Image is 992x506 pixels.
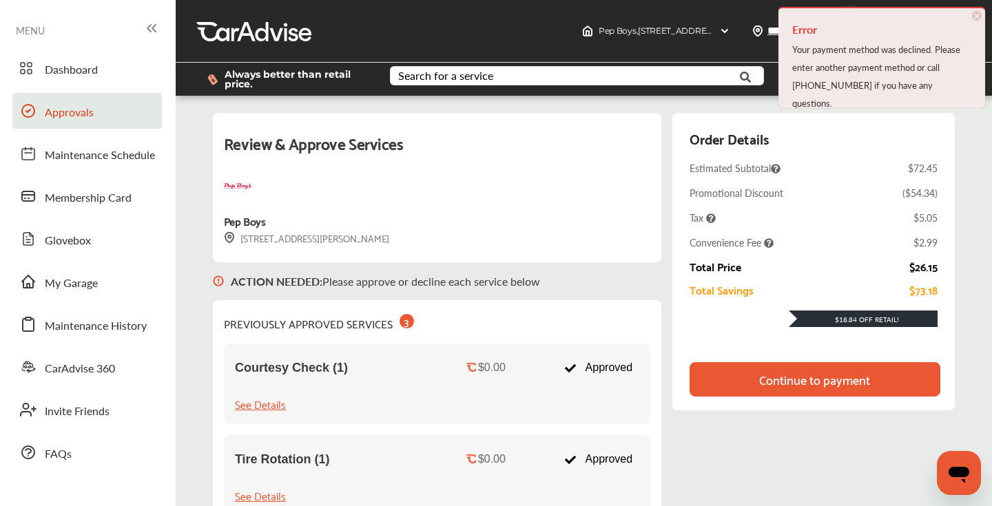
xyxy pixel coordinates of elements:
div: Promotional Discount [690,186,783,200]
div: PREVIOUSLY APPROVED SERVICES [224,311,414,333]
span: Membership Card [45,189,132,207]
span: Maintenance Schedule [45,147,155,165]
div: [STREET_ADDRESS][PERSON_NAME] [224,230,389,246]
div: $5.05 [913,211,938,224]
div: Search for a service [398,70,493,81]
div: See Details [235,394,286,413]
a: Dashboard [12,50,162,86]
span: My Garage [45,275,98,293]
span: FAQs [45,445,72,463]
span: MENU [16,25,45,36]
a: Glovebox [12,221,162,257]
div: $18.84 Off Retail! [789,315,938,324]
img: svg+xml;base64,PHN2ZyB3aWR0aD0iMTYiIGhlaWdodD0iMTciIHZpZXdCb3g9IjAgMCAxNiAxNyIgZmlsbD0ibm9uZSIgeG... [213,262,224,300]
img: svg+xml;base64,PHN2ZyB3aWR0aD0iMTYiIGhlaWdodD0iMTciIHZpZXdCb3g9IjAgMCAxNiAxNyIgZmlsbD0ibm9uZSIgeG... [224,232,235,244]
div: $26.15 [909,260,938,273]
div: Pep Boys [224,211,265,230]
img: location_vector.a44bc228.svg [752,25,763,36]
div: Approved [557,355,639,381]
a: Maintenance History [12,306,162,342]
span: Courtesy Check (1) [235,361,348,375]
span: Approvals [45,104,94,122]
div: 3 [400,314,414,328]
div: $0.00 [478,453,506,465]
div: Your payment method was declined. Please enter another payment method or call [PHONE_NUMBER] if y... [792,41,971,112]
div: ( $54.34 ) [902,186,938,200]
h4: Error [792,19,971,41]
div: Continue to payment [759,372,870,386]
img: logo-pepboys.png [224,173,251,200]
span: Convenience Fee [690,235,774,249]
span: Always better than retail price. [225,70,368,89]
span: Estimated Subtotal [690,161,781,175]
div: Review & Approve Services [224,129,650,173]
span: Glovebox [45,232,91,250]
div: Total Price [690,260,741,273]
a: Membership Card [12,178,162,214]
img: header-home-logo.8d720a4f.svg [582,25,593,36]
span: Maintenance History [45,317,147,335]
div: Total Savings [690,284,754,296]
a: CarAdvise 360 [12,349,162,385]
span: × [972,11,982,21]
div: See Details [235,486,286,505]
img: header-down-arrow.9dd2ce7d.svg [719,25,730,36]
p: Please approve or decline each service below [231,273,540,289]
div: $72.45 [908,161,938,175]
a: Invite Friends [12,392,162,428]
div: $0.00 [478,361,506,374]
span: CarAdvise 360 [45,360,115,378]
a: FAQs [12,434,162,470]
div: $73.18 [909,284,938,296]
span: Tire Rotation (1) [235,452,330,467]
span: Invite Friends [45,403,110,421]
span: Tax [690,211,716,224]
a: Maintenance Schedule [12,136,162,171]
b: ACTION NEEDED : [231,273,322,289]
div: $2.99 [913,235,938,249]
iframe: Button to launch messaging window [937,451,981,495]
div: Order Details [690,127,769,150]
a: My Garage [12,264,162,299]
span: Dashboard [45,61,98,79]
img: dollor_label_vector.a70140d1.svg [207,74,218,85]
span: Pep Boys , [STREET_ADDRESS][PERSON_NAME] [GEOGRAPHIC_DATA] , NY 11433 [599,25,914,36]
a: Approvals [12,93,162,129]
div: Approved [557,446,639,472]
